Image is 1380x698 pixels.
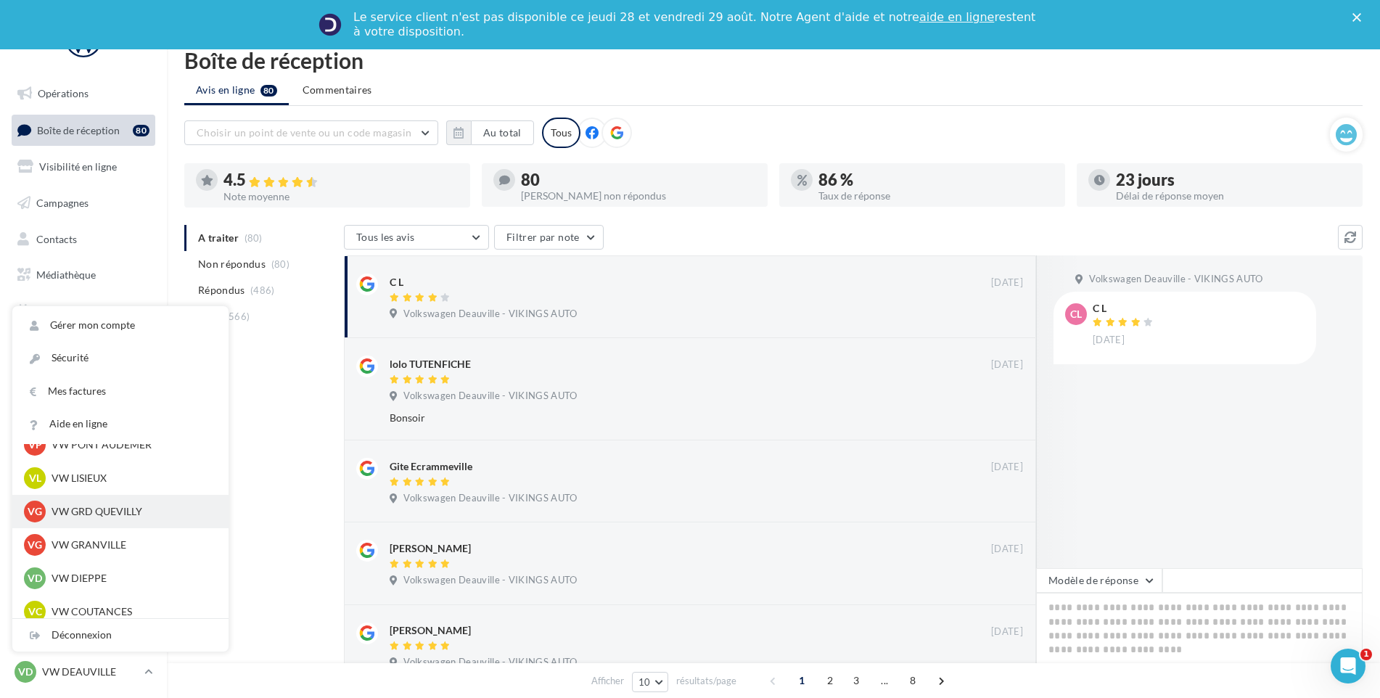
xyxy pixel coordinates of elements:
[28,504,42,519] span: VG
[591,674,624,688] span: Afficher
[390,357,471,371] div: lolo TUTENFICHE
[9,224,158,255] a: Contacts
[1093,334,1125,347] span: [DATE]
[319,13,342,36] img: Profile image for Service-Client
[226,311,250,322] span: (566)
[638,676,651,688] span: 10
[12,342,229,374] a: Sécurité
[403,308,577,321] span: Volkswagen Deauville - VIKINGS AUTO
[36,197,89,209] span: Campagnes
[1116,191,1351,201] div: Délai de réponse moyen
[36,268,96,281] span: Médiathèque
[873,669,896,692] span: ...
[52,471,211,485] p: VW LISIEUX
[12,375,229,408] a: Mes factures
[38,87,89,99] span: Opérations
[9,78,158,109] a: Opérations
[991,461,1023,474] span: [DATE]
[353,10,1038,39] div: Le service client n'est pas disponible ce jeudi 28 et vendredi 29 août. Notre Agent d'aide et not...
[390,623,471,638] div: [PERSON_NAME]
[521,172,756,188] div: 80
[52,604,211,619] p: VW COUTANCES
[1036,568,1162,593] button: Modèle de réponse
[1093,303,1157,313] div: C L
[303,83,372,97] span: Commentaires
[36,305,85,317] span: Calendrier
[223,192,459,202] div: Note moyenne
[845,669,868,692] span: 3
[818,191,1054,201] div: Taux de réponse
[9,332,158,375] a: PLV et print personnalisable
[250,284,275,296] span: (486)
[12,619,229,652] div: Déconnexion
[403,492,577,505] span: Volkswagen Deauville - VIKINGS AUTO
[471,120,534,145] button: Au total
[403,656,577,669] span: Volkswagen Deauville - VIKINGS AUTO
[521,191,756,201] div: [PERSON_NAME] non répondus
[390,541,471,556] div: [PERSON_NAME]
[1352,13,1367,22] div: Fermer
[818,669,842,692] span: 2
[818,172,1054,188] div: 86 %
[632,672,669,692] button: 10
[271,258,289,270] span: (80)
[356,231,415,243] span: Tous les avis
[28,571,42,586] span: VD
[198,257,266,271] span: Non répondus
[1360,649,1372,660] span: 1
[133,125,149,136] div: 80
[184,49,1363,71] div: Boîte de réception
[37,123,120,136] span: Boîte de réception
[52,504,211,519] p: VW GRD QUEVILLY
[223,172,459,189] div: 4.5
[42,665,139,679] p: VW DEAUVILLE
[28,438,42,452] span: VP
[919,10,994,24] a: aide en ligne
[1116,172,1351,188] div: 23 jours
[29,471,41,485] span: VL
[197,126,411,139] span: Choisir un point de vente ou un code magasin
[991,358,1023,371] span: [DATE]
[36,232,77,245] span: Contacts
[18,665,33,679] span: VD
[12,309,229,342] a: Gérer mon compte
[52,571,211,586] p: VW DIEPPE
[9,296,158,327] a: Calendrier
[9,380,158,423] a: Campagnes DataOnDemand
[901,669,924,692] span: 8
[52,438,211,452] p: VW PONT AUDEMER
[542,118,580,148] div: Tous
[991,543,1023,556] span: [DATE]
[390,275,403,290] div: C L
[403,574,577,587] span: Volkswagen Deauville - VIKINGS AUTO
[184,120,438,145] button: Choisir un point de vente ou un code magasin
[9,188,158,218] a: Campagnes
[52,538,211,552] p: VW GRANVILLE
[390,411,929,425] div: Bonsoir
[403,390,577,403] span: Volkswagen Deauville - VIKINGS AUTO
[991,276,1023,290] span: [DATE]
[28,604,42,619] span: VC
[494,225,604,250] button: Filtrer par note
[390,459,472,474] div: Gite Ecrammeville
[790,669,813,692] span: 1
[198,283,245,297] span: Répondus
[1089,273,1262,286] span: Volkswagen Deauville - VIKINGS AUTO
[344,225,489,250] button: Tous les avis
[28,538,42,552] span: VG
[446,120,534,145] button: Au total
[9,260,158,290] a: Médiathèque
[12,408,229,440] a: Aide en ligne
[676,674,736,688] span: résultats/page
[9,115,158,146] a: Boîte de réception80
[39,160,117,173] span: Visibilité en ligne
[1070,307,1082,321] span: CL
[991,625,1023,639] span: [DATE]
[12,658,155,686] a: VD VW DEAUVILLE
[9,152,158,182] a: Visibilité en ligne
[1331,649,1365,683] iframe: Intercom live chat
